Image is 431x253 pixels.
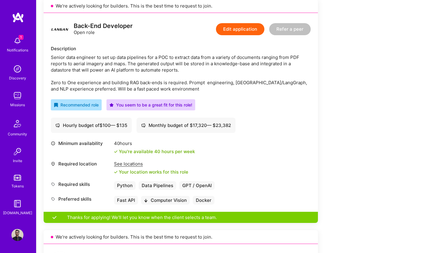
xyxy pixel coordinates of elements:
div: Minimum availability [51,140,111,147]
img: discovery [11,63,23,75]
div: See locations [114,161,188,167]
div: Hourly budget of $ 100 — $ 135 [55,122,127,128]
div: Senior data engineer to set up data pipelines for a POC to extract data from a variety of documen... [51,54,311,92]
div: Tokens [11,183,24,189]
img: bell [11,35,23,47]
div: You seem to be a great fit for this role! [109,102,192,108]
div: Thanks for applying! We'll let you know when the client selects a team. [44,212,318,223]
i: icon Tag [51,182,55,187]
div: Python [114,181,136,190]
button: Refer a peer [269,23,311,35]
img: Community [10,116,25,131]
span: 1 [19,35,23,40]
img: logo [12,12,24,23]
div: Data Pipelines [139,181,176,190]
i: icon PurpleStar [109,103,114,107]
img: teamwork [11,90,23,102]
div: Monthly budget of $ 17,320 — $ 23,382 [141,122,231,128]
button: Edit application [216,23,264,35]
div: Invite [13,158,22,164]
img: Invite [11,146,23,158]
div: Recommended role [54,102,99,108]
div: 40 hours [114,140,195,147]
div: Notifications [7,47,28,53]
img: User Avatar [11,229,23,241]
i: icon Tag [51,197,55,201]
i: icon Check [114,170,118,174]
div: Discovery [9,75,26,81]
img: logo [51,20,69,38]
i: icon Check [114,150,118,153]
div: You're available 40 hours per week [114,148,195,155]
a: User Avatar [10,229,25,241]
div: Description [51,45,311,52]
img: tokens [14,175,21,180]
div: Computer Vision [141,196,190,205]
img: guide book [11,198,23,210]
div: Back-End Developer [74,23,133,29]
div: Required skills [51,181,111,187]
div: Open role [74,23,133,35]
i: icon Clock [51,141,55,146]
i: icon Cash [141,123,146,128]
div: Required location [51,161,111,167]
i: icon BlackArrowDown [144,199,148,202]
i: icon Cash [55,123,60,128]
div: GPT / OpenAI [179,181,215,190]
div: We’re actively looking for builders. This is the best time to request to join. [44,230,318,244]
div: Your location works for this role [114,169,188,175]
div: Preferred skills [51,196,111,202]
div: Fast API [114,196,138,205]
div: Docker [193,196,214,205]
div: [DOMAIN_NAME] [3,210,32,216]
div: Community [8,131,27,137]
i: icon RecommendedBadge [54,103,58,107]
div: Missions [10,102,25,108]
i: icon Location [51,162,55,166]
